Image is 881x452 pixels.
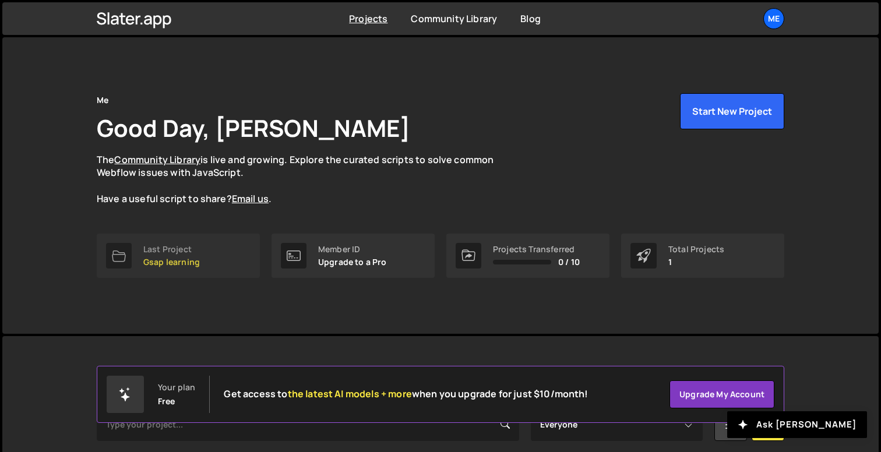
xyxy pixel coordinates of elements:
a: Last Project Gsap learning [97,234,260,278]
button: Ask [PERSON_NAME] [727,411,867,438]
div: Last Project [143,245,200,254]
div: Projects Transferred [493,245,580,254]
div: Member ID [318,245,387,254]
button: Start New Project [680,93,784,129]
p: Gsap learning [143,257,200,267]
input: Type your project... [97,408,519,441]
div: Total Projects [668,245,724,254]
a: Blog [520,12,541,25]
a: Email us [232,192,269,205]
span: the latest AI models + more [288,387,412,400]
span: 0 / 10 [558,257,580,267]
div: Me [97,93,108,107]
div: Free [158,397,175,406]
p: Upgrade to a Pro [318,257,387,267]
div: Your plan [158,383,195,392]
a: Community Library [114,153,200,166]
h1: Good Day, [PERSON_NAME] [97,112,410,144]
p: 1 [668,257,724,267]
h2: Get access to when you upgrade for just $10/month! [224,389,588,400]
a: Projects [349,12,387,25]
a: Upgrade my account [669,380,774,408]
p: The is live and growing. Explore the curated scripts to solve common Webflow issues with JavaScri... [97,153,516,206]
a: Me [763,8,784,29]
a: Community Library [411,12,497,25]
